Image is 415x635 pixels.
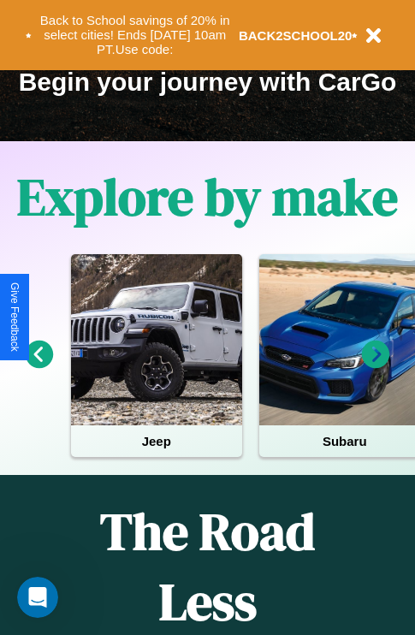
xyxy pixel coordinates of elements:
h1: Explore by make [17,162,398,232]
b: BACK2SCHOOL20 [239,28,353,43]
iframe: Intercom live chat [17,577,58,618]
button: Back to School savings of 20% in select cities! Ends [DATE] 10am PT.Use code: [32,9,239,62]
h4: Jeep [71,425,242,457]
div: Give Feedback [9,282,21,352]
